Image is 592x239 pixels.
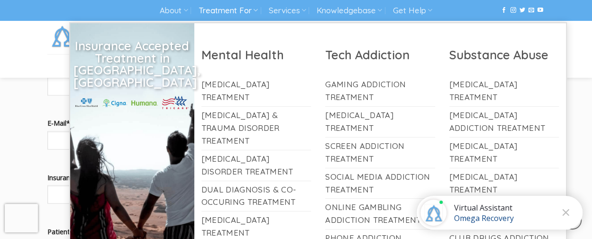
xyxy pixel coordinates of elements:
a: Get Help [393,2,432,19]
a: Send us an email [528,7,534,14]
a: [MEDICAL_DATA] Treatment [449,76,559,106]
label: E-Mail* [47,118,289,129]
a: Online Gambling Addiction Treatment [325,199,435,229]
img: Omega Recovery [47,21,130,54]
a: Services [268,2,306,19]
h2: Mental Health [201,47,311,63]
a: [MEDICAL_DATA] Treatment [449,168,559,199]
a: [MEDICAL_DATA] & Trauma Disorder Treatment [201,107,311,150]
a: [MEDICAL_DATA] Treatment [201,76,311,106]
a: Follow on Instagram [510,7,516,14]
label: Insurance Provider* [47,172,161,183]
a: [MEDICAL_DATA] Treatment [325,107,435,137]
a: Social Media Addiction Treatment [325,168,435,199]
a: Gaming Addiction Treatment [325,76,435,106]
h2: Insurance Accepted Treatment in [GEOGRAPHIC_DATA], [GEOGRAPHIC_DATA] [73,40,191,88]
a: Dual Diagnosis & Co-Occuring Treatment [201,181,311,211]
h2: Substance Abuse [449,47,559,63]
a: Follow on YouTube [537,7,543,14]
a: Screen Addiction Treatment [325,138,435,168]
a: Treatment For [199,2,258,19]
a: About [160,2,188,19]
a: Follow on Facebook [501,7,507,14]
a: [MEDICAL_DATA] Treatment [449,138,559,168]
label: Patients Date of Birth* [47,226,161,237]
a: [MEDICAL_DATA] Disorder Treatment [201,150,311,181]
a: Follow on Twitter [519,7,525,14]
a: [MEDICAL_DATA] Addiction Treatment [449,107,559,137]
h2: Tech Addiction [325,47,435,63]
a: Knowledgebase [317,2,382,19]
